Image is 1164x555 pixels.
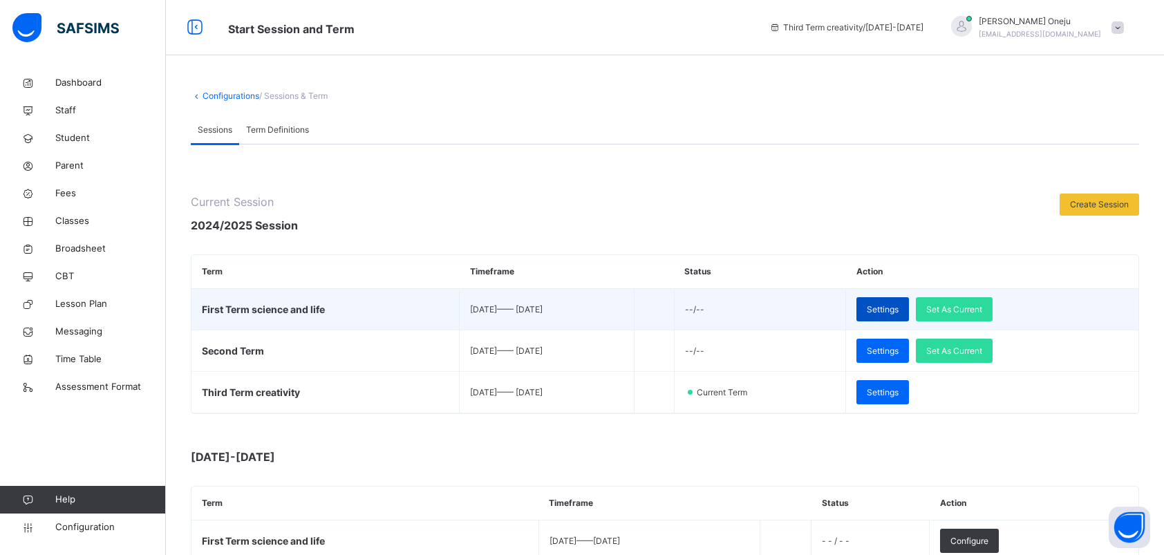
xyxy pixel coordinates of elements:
[930,487,1138,520] th: Action
[470,346,543,356] span: [DATE] —— [DATE]
[198,124,232,136] span: Sessions
[950,535,988,547] span: Configure
[191,194,298,210] span: Current Session
[55,131,166,145] span: Student
[460,255,635,289] th: Timeframe
[202,386,300,398] span: Third Term creativity
[191,255,460,289] th: Term
[979,15,1101,28] span: [PERSON_NAME] Oneju
[695,386,755,399] span: Current Term
[259,91,328,101] span: / Sessions & Term
[674,255,845,289] th: Status
[846,255,1138,289] th: Action
[1070,198,1129,211] span: Create Session
[867,386,899,399] span: Settings
[55,242,166,256] span: Broadsheet
[926,345,982,357] span: Set As Current
[55,187,166,200] span: Fees
[55,104,166,117] span: Staff
[937,15,1131,40] div: EmmanuellaOneju
[202,535,325,547] span: First Term science and life
[822,536,849,546] span: - - / - -
[55,493,165,507] span: Help
[55,325,166,339] span: Messaging
[674,289,845,330] td: --/--
[811,487,930,520] th: Status
[470,387,543,397] span: [DATE] —— [DATE]
[55,352,166,366] span: Time Table
[55,76,166,90] span: Dashboard
[55,159,166,173] span: Parent
[55,214,166,228] span: Classes
[202,345,264,357] span: Second Term
[979,30,1101,38] span: [EMAIL_ADDRESS][DOMAIN_NAME]
[55,520,165,534] span: Configuration
[228,22,355,36] span: Start Session and Term
[538,487,760,520] th: Timeframe
[202,303,325,315] span: First Term science and life
[470,304,543,314] span: [DATE] —— [DATE]
[191,487,538,520] th: Term
[1109,507,1150,548] button: Open asap
[55,270,166,283] span: CBT
[550,536,620,546] span: [DATE] —— [DATE]
[674,330,845,372] td: --/--
[926,303,982,316] span: Set As Current
[246,124,309,136] span: Term Definitions
[12,13,119,42] img: safsims
[55,297,166,311] span: Lesson Plan
[867,303,899,316] span: Settings
[191,449,467,465] span: [DATE]-[DATE]
[769,21,923,34] span: session/term information
[203,91,259,101] a: Configurations
[191,217,298,234] span: 2024/2025 Session
[867,345,899,357] span: Settings
[55,380,166,394] span: Assessment Format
